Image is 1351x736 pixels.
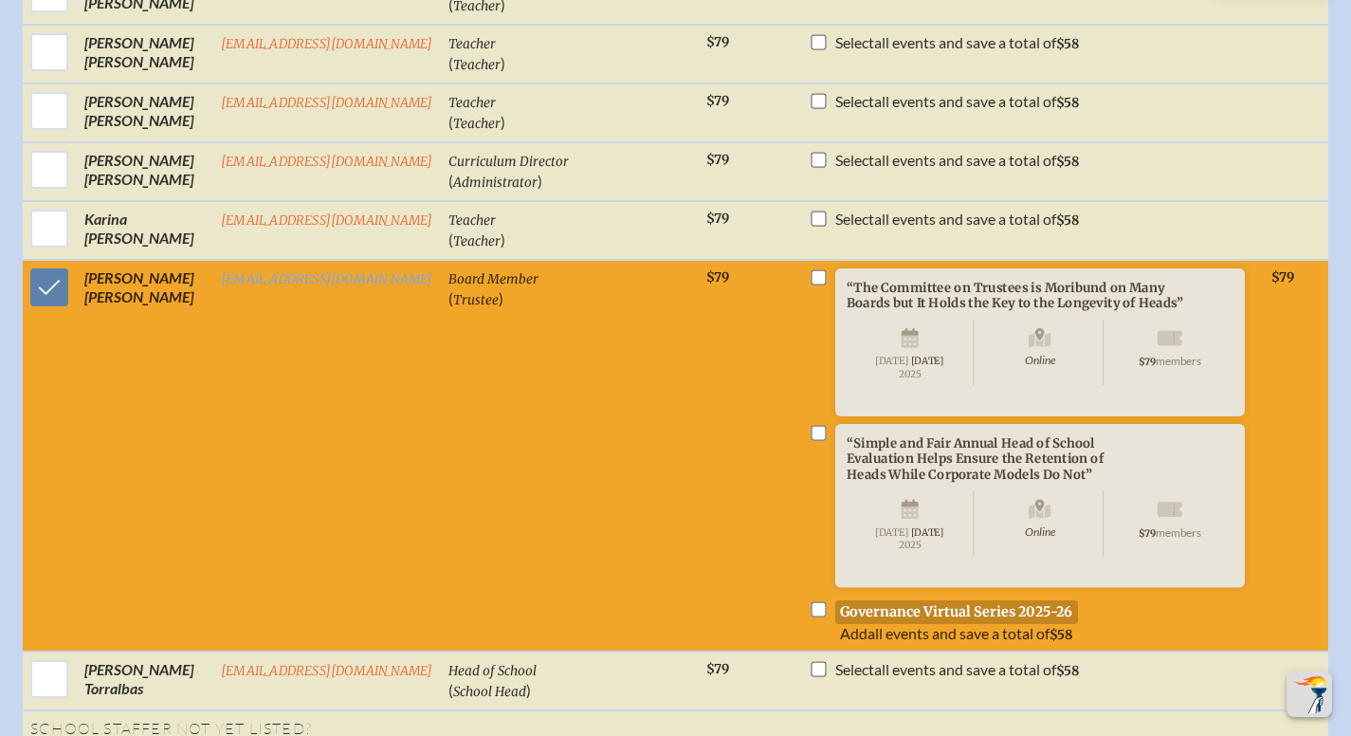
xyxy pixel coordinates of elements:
a: [EMAIL_ADDRESS][DOMAIN_NAME] [221,271,433,287]
span: Online [977,491,1104,557]
span: Online [977,320,1104,385]
span: Administrator [453,175,538,191]
td: [PERSON_NAME] [PERSON_NAME] [77,25,213,83]
a: [EMAIL_ADDRESS][DOMAIN_NAME] [221,36,433,52]
p: all events and save a total of [835,624,1078,643]
p: all events and save a total of [835,660,1079,679]
span: ( [448,289,453,307]
span: ( [448,172,453,190]
span: Select [835,210,874,228]
a: [EMAIL_ADDRESS][DOMAIN_NAME] [221,95,433,111]
td: Karina [PERSON_NAME] [77,201,213,260]
span: [DATE] [911,355,944,367]
span: Curriculum Director [448,154,569,170]
span: $79 [706,211,729,227]
span: ) [501,230,505,248]
span: Select [835,660,874,678]
span: 2025 [858,540,961,550]
img: To the top [1290,675,1328,713]
p: “Simple and Fair Annual Head of School Evaluation Helps Ensure the Retention of Heads While Corpo... [847,435,1205,482]
span: ) [501,54,505,72]
span: $79 [706,661,729,677]
p: “The Committee on Trustees is Moribund on Many Boards but It Holds the Key to the Longevity of He... [847,280,1205,311]
span: ) [526,681,531,699]
span: ( [448,54,453,72]
span: $79 [706,34,729,50]
span: $79 [1271,269,1294,285]
span: ( [448,681,453,699]
span: ) [501,113,505,131]
span: $58 [1056,212,1079,229]
span: ( [448,113,453,131]
span: $79 [1139,356,1156,368]
a: [EMAIL_ADDRESS][DOMAIN_NAME] [221,663,433,679]
span: $58 [1056,36,1079,52]
span: Select [835,151,874,169]
span: Add [840,624,867,642]
button: Scroll Top [1287,672,1332,717]
a: [EMAIL_ADDRESS][DOMAIN_NAME] [221,212,433,229]
td: [PERSON_NAME] [PERSON_NAME] [77,260,213,652]
a: [EMAIL_ADDRESS][DOMAIN_NAME] [221,154,433,170]
p: all events and save a total of [835,33,1079,52]
span: Teacher [453,116,501,132]
span: Teacher [448,212,496,229]
span: Board Member [448,271,539,287]
span: $79 [1139,527,1156,540]
span: Select [835,33,874,51]
span: School Head [453,684,526,700]
span: ) [538,172,542,190]
span: $79 [706,93,729,109]
td: [PERSON_NAME] [PERSON_NAME] [77,142,213,201]
span: $79 [706,269,729,285]
p: all events and save a total of [835,92,1079,111]
span: $58 [1050,627,1072,643]
span: ) [499,289,503,307]
span: [DATE] [911,526,944,539]
span: ( [448,230,453,248]
span: Teacher [448,95,496,111]
span: $58 [1056,154,1079,170]
span: 2025 [858,369,961,379]
span: [DATE] [875,355,908,367]
p: Governance Virtual Series 2025-26 [835,600,1078,623]
p: all events and save a total of [835,151,1079,170]
span: members [1156,354,1201,367]
p: all events and save a total of [835,210,1079,229]
span: Select [835,92,874,110]
td: [PERSON_NAME] [PERSON_NAME] [77,83,213,142]
span: Trustee [453,292,499,308]
span: Teacher [453,57,501,73]
span: [DATE] [875,526,908,539]
span: Head of School [448,663,537,679]
span: $79 [706,152,729,168]
span: $58 [1056,663,1079,679]
span: members [1156,525,1201,539]
span: $58 [1056,95,1079,111]
span: Teacher [448,36,496,52]
span: Teacher [453,233,501,249]
td: [PERSON_NAME] Torralbas [77,652,213,710]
